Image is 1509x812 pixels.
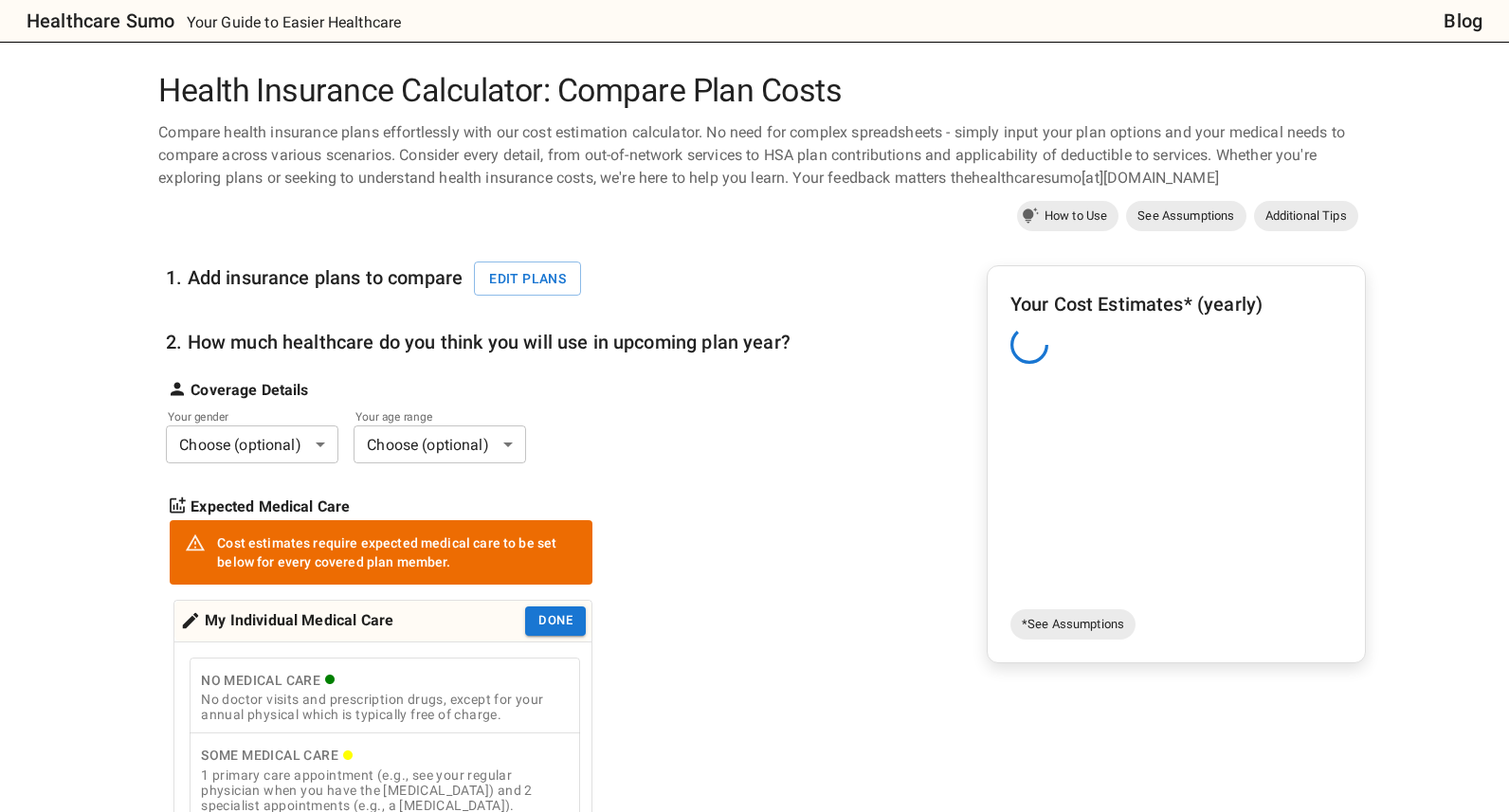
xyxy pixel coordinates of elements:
a: Additional Tips [1254,201,1358,231]
span: How to Use [1033,207,1119,226]
div: My Individual Medical Care [180,606,393,636]
button: Edit plans [474,262,581,297]
div: No Medical Care [201,669,569,693]
h6: 1. Add insurance plans to compare [166,262,592,297]
h1: Health Insurance Calculator: Compare Plan Costs [151,72,1358,110]
div: No doctor visits and prescription drugs, except for your annual physical which is typically free ... [201,692,569,722]
label: Your gender [168,408,312,424]
button: Done [525,606,586,636]
strong: Coverage Details [191,379,308,402]
a: Blog [1444,6,1482,36]
span: Additional Tips [1254,207,1358,226]
label: Your age range [355,408,500,424]
strong: Expected Medical Care [191,496,350,518]
a: How to Use [1017,201,1119,231]
div: Some Medical Care [201,744,569,767]
span: See Assumptions [1126,207,1245,226]
a: Healthcare Sumo [11,6,174,36]
span: *See Assumptions [1010,615,1136,634]
h6: Your Cost Estimates* (yearly) [1010,289,1342,319]
div: Cost estimates require expected medical care to be set below for every covered plan member. [217,526,577,579]
h6: Healthcare Sumo [27,6,174,36]
div: Compare health insurance plans effortlessly with our cost estimation calculator. No need for comp... [151,121,1358,189]
a: See Assumptions [1126,201,1245,231]
button: No Medical CareNo doctor visits and prescription drugs, except for your annual physical which is ... [190,658,580,734]
h6: 2. How much healthcare do you think you will use in upcoming plan year? [166,327,791,357]
a: *See Assumptions [1010,609,1136,640]
p: Your Guide to Easier Healthcare [187,11,402,34]
div: Choose (optional) [166,425,338,463]
div: Choose (optional) [354,425,526,463]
